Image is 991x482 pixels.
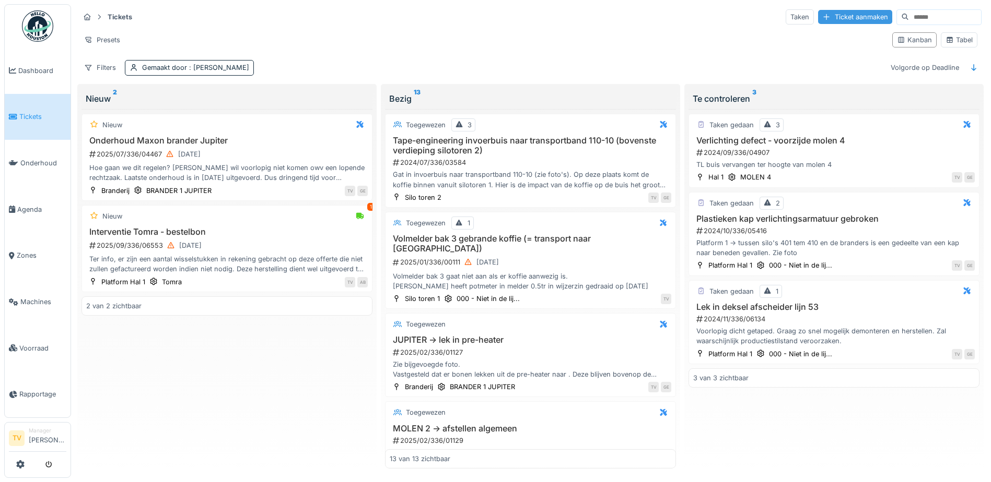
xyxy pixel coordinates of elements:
div: Platform Hal 1 [708,349,752,359]
div: Volmelder bak 3 gaat niet aan als er koffie aanwezig is. [PERSON_NAME] heeft potmeter in melder 0... [390,271,671,291]
div: Toegewezen [406,407,446,417]
div: 000 - Niet in de lij... [769,349,832,359]
div: 2025/02/336/01127 [392,347,671,357]
div: 000 - Niet in de lij... [457,294,520,304]
h3: Volmelder bak 3 gebrande koffie (= transport naar [GEOGRAPHIC_DATA]) [390,234,671,254]
div: Hal 1 [708,172,724,182]
span: Dashboard [18,66,66,76]
div: [DATE] [178,149,201,159]
div: 2025/07/336/04467 [88,148,368,161]
div: 3 van 3 zichtbaar [693,373,749,383]
h3: Lek in deksel afscheider lijn 53 [693,302,975,312]
div: Silo toren 1 [405,294,440,304]
div: TV [648,192,659,203]
div: Branderij [405,382,433,392]
div: 2024/10/336/05416 [695,226,975,236]
a: Zones [5,233,71,279]
div: TV [952,260,962,271]
div: 2025/02/336/01129 [392,436,671,445]
div: 1 [776,286,778,296]
div: Platform 1 -> tussen silo's 401 tem 410 en de branders is een gedeelte van een kap naar beneden g... [693,238,975,258]
div: Taken gedaan [709,120,754,130]
div: TV [952,172,962,183]
div: Presets [79,32,125,47]
sup: 13 [414,92,421,105]
div: GE [357,186,368,196]
li: TV [9,430,25,446]
div: 2025/01/336/00111 [392,256,671,269]
div: GE [964,349,975,359]
div: Filters [79,60,121,75]
h3: Verlichting defect - voorzijde molen 4 [693,136,975,146]
div: Taken gedaan [709,286,754,296]
div: 3 [468,120,472,130]
span: Rapportage [19,389,66,399]
h3: Plastieken kap verlichtingsarmatuur gebroken [693,214,975,224]
a: Voorraad [5,325,71,371]
div: Toegewezen [406,319,446,329]
div: 2025/09/336/06553 [88,239,368,252]
div: 2024/11/336/06134 [695,314,975,324]
div: Kanban [897,35,932,45]
h3: Interventie Tomra - bestelbon [86,227,368,237]
div: 2024/09/336/04907 [695,148,975,158]
div: TL buis vervangen ter hoogte van molen 4 [693,160,975,170]
strong: Tickets [103,12,136,22]
a: Tickets [5,94,71,140]
div: 3 [776,120,780,130]
div: AB [357,277,368,287]
div: 13 van 13 zichtbaar [390,453,450,463]
div: Nieuw [86,92,368,105]
div: Zie bijgevoegde foto. Vastgesteld dat er bonen lekken uit de pre-heater naar . Deze blijven boven... [390,359,671,379]
div: GE [661,192,671,203]
a: Onderhoud [5,140,71,186]
div: TV [952,349,962,359]
span: Onderhoud [20,158,66,168]
div: Ticket aanmaken [818,10,892,24]
a: TV Manager[PERSON_NAME] [9,427,66,452]
a: Rapportage [5,371,71,418]
div: GE [661,382,671,392]
span: Agenda [17,204,66,214]
div: Toegewezen [406,218,446,228]
div: 2 [776,198,780,208]
a: Dashboard [5,47,71,94]
div: Nieuw [102,120,122,130]
h3: Onderhoud Maxon brander Jupiter [86,136,368,146]
div: Gemaakt door [142,63,249,73]
img: Badge_color-CXgf-gQk.svg [22,10,53,42]
div: GE [964,260,975,271]
div: [DATE] [179,240,202,250]
div: Bezig [389,92,672,105]
div: Taken [786,9,814,25]
div: Metingen zijn net binnen specificatie bij minimale instelling van de klok op 0/00. Kan deze opnie... [390,448,671,467]
div: Toegewezen [406,120,446,130]
div: GE [964,172,975,183]
div: MOLEN 4 [740,172,771,182]
span: Machines [20,297,66,307]
div: Manager [29,427,66,435]
div: 1 [468,218,470,228]
span: Voorraad [19,343,66,353]
div: BRANDER 1 JUPITER [450,382,515,392]
div: Silo toren 2 [405,192,441,202]
div: 000 - Niet in de lij... [769,260,832,270]
span: : [PERSON_NAME] [187,64,249,71]
div: Nieuw [102,211,122,221]
div: Voorlopig dicht getaped. Graag zo snel mogelijk demonteren en herstellen. Zal waarschijnlijk prod... [693,326,975,346]
h3: JUPITER -> lek in pre-heater [390,335,671,345]
div: BRANDER 1 JUPITER [146,186,212,196]
div: TV [648,382,659,392]
a: Agenda [5,186,71,233]
div: Tabel [946,35,973,45]
div: 1 [367,203,375,211]
span: Tickets [19,112,66,122]
div: Platform Hal 1 [101,277,145,287]
div: Gat in invoerbuis naar transportband 110-10 (zie foto's). Op deze plaats komt de koffie binnen va... [390,170,671,189]
span: Zones [17,250,66,260]
div: Tomra [162,277,182,287]
div: TV [345,186,355,196]
li: [PERSON_NAME] [29,427,66,449]
div: Te controleren [693,92,975,105]
h3: Tape-engineering invoerbuis naar transportband 110-10 (bovenste verdieping silotoren 2) [390,136,671,155]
